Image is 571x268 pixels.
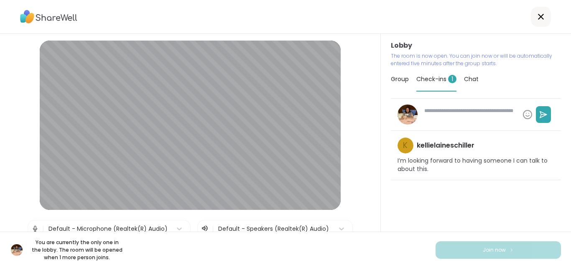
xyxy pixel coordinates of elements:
[48,225,168,233] div: Default - Microphone (Realtek(R) Audio)
[398,157,554,173] p: I’m looking forward to having someone I can talk to about this.
[448,75,456,83] span: 1
[483,246,506,254] span: Join now
[509,248,514,252] img: ShareWell Logomark
[416,75,456,83] span: Check-ins
[391,52,561,67] p: The room is now open. You can join now or will be automatically entered five minutes after the gr...
[30,239,124,261] p: You are currently the only one in the lobby. The room will be opened when 1 more person joins.
[42,220,44,237] span: |
[212,224,214,234] span: |
[464,75,479,83] span: Chat
[391,41,561,51] h3: Lobby
[31,220,39,237] img: Microphone
[20,7,77,26] img: ShareWell Logo
[391,75,409,83] span: Group
[403,140,408,152] span: k
[398,105,418,125] img: ahyun827
[417,141,474,150] h4: kellielaineschiller
[436,241,561,259] button: Join now
[11,244,23,256] img: ahyun827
